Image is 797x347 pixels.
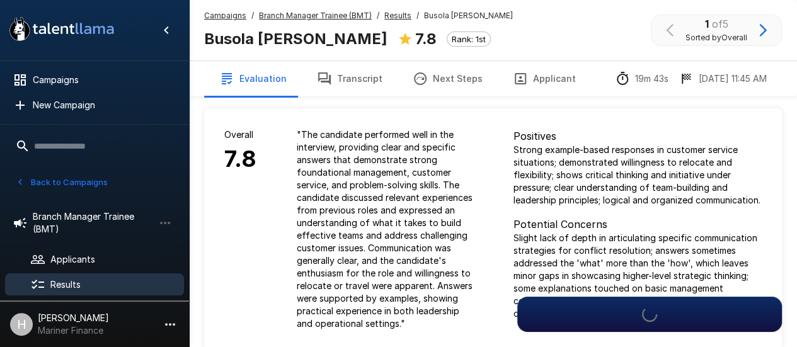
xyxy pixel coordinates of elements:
span: Busola [PERSON_NAME] [424,9,513,22]
div: The date and time when the interview was completed [679,71,767,86]
p: Potential Concerns [513,217,762,232]
p: Slight lack of depth in articulating specific communication strategies for conflict resolution; a... [513,232,762,320]
p: Strong example-based responses in customer service situations; demonstrated willingness to reloca... [513,144,762,207]
span: / [251,9,254,22]
span: / [377,9,379,22]
p: [DATE] 11:45 AM [699,72,767,85]
p: Overall [224,128,256,141]
h6: 7.8 [224,141,256,178]
span: / [416,9,419,22]
p: 19m 43s [635,72,668,85]
span: Sorted by Overall [685,31,747,44]
b: 1 [705,18,709,30]
u: Results [384,11,411,20]
span: Rank: 1st [447,34,490,44]
u: Campaigns [204,11,246,20]
button: Evaluation [204,61,302,96]
u: Branch Manager Trainee (BMT) [259,11,372,20]
b: 7.8 [415,30,437,48]
b: Busola [PERSON_NAME] [204,30,387,48]
p: " The candidate performed well in the interview, providing clear and specific answers that demons... [297,128,473,330]
span: of 5 [712,18,728,30]
button: Next Steps [398,61,498,96]
div: The time between starting and completing the interview [615,71,668,86]
button: Transcript [302,61,398,96]
p: Positives [513,128,762,144]
button: Applicant [498,61,591,96]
